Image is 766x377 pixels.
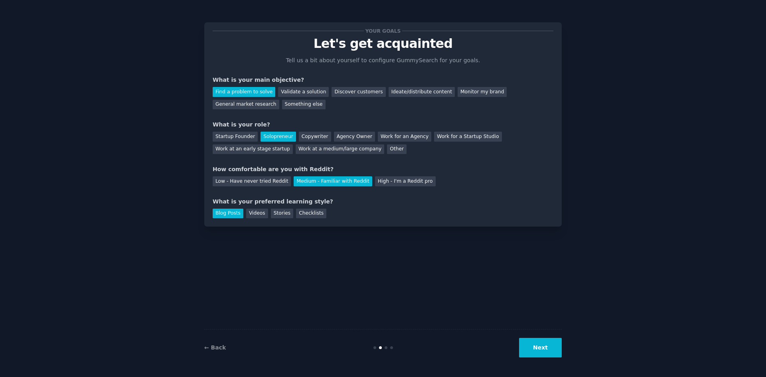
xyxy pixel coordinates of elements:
div: Work at a medium/large company [296,144,384,154]
div: Agency Owner [334,132,375,142]
div: Ideate/distribute content [389,87,455,97]
div: Work for a Startup Studio [434,132,501,142]
div: Startup Founder [213,132,258,142]
span: Your goals [364,27,402,35]
div: Work at an early stage startup [213,144,293,154]
p: Tell us a bit about yourself to configure GummySearch for your goals. [282,56,484,65]
div: General market research [213,100,279,110]
div: Find a problem to solve [213,87,275,97]
div: High - I'm a Reddit pro [375,176,436,186]
div: Stories [271,209,293,219]
div: Something else [282,100,326,110]
div: What is your main objective? [213,76,553,84]
div: Monitor my brand [458,87,507,97]
div: Blog Posts [213,209,243,219]
div: Discover customers [332,87,385,97]
div: Copywriter [299,132,331,142]
div: Medium - Familiar with Reddit [294,176,372,186]
button: Next [519,338,562,357]
div: Solopreneur [261,132,296,142]
div: Other [387,144,407,154]
div: What is your preferred learning style? [213,197,553,206]
div: Checklists [296,209,326,219]
div: Videos [246,209,268,219]
div: What is your role? [213,120,553,129]
a: ← Back [204,344,226,351]
div: How comfortable are you with Reddit? [213,165,553,174]
div: Low - Have never tried Reddit [213,176,291,186]
div: Validate a solution [278,87,329,97]
p: Let's get acquainted [213,37,553,51]
div: Work for an Agency [378,132,431,142]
